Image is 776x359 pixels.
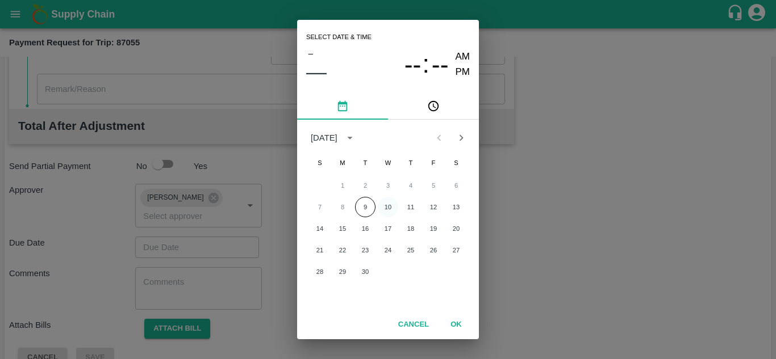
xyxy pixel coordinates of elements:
button: 24 [378,240,398,260]
button: 22 [332,240,353,260]
button: Next month [450,127,472,149]
span: Monday [332,151,353,174]
div: [DATE] [311,132,337,144]
span: -- [404,50,422,79]
span: Tuesday [355,151,376,174]
span: Saturday [446,151,466,174]
button: calendar view is open, switch to year view [341,129,359,147]
span: Thursday [400,151,421,174]
span: Sunday [310,151,330,174]
span: Friday [423,151,444,174]
button: 19 [423,218,444,239]
button: 23 [355,240,376,260]
button: 20 [446,218,466,239]
button: pick date [297,92,388,120]
span: Wednesday [378,151,398,174]
button: 29 [332,261,353,282]
button: 26 [423,240,444,260]
button: 16 [355,218,376,239]
button: 28 [310,261,330,282]
button: 18 [400,218,421,239]
button: 27 [446,240,466,260]
span: -- [432,50,449,79]
button: PM [456,65,470,80]
button: AM [456,49,470,65]
span: – [308,46,313,61]
button: pick time [388,92,479,120]
span: : [422,49,429,79]
button: 12 [423,197,444,217]
button: 9 [355,197,376,217]
button: OK [438,315,474,335]
button: – [306,46,315,61]
button: 11 [400,197,421,217]
button: Cancel [394,315,433,335]
button: 13 [446,197,466,217]
button: -- [432,49,449,79]
button: 10 [378,197,398,217]
button: 17 [378,218,398,239]
button: 14 [310,218,330,239]
button: 21 [310,240,330,260]
button: 30 [355,261,376,282]
button: 25 [400,240,421,260]
button: –– [306,61,327,83]
button: -- [404,49,422,79]
button: 15 [332,218,353,239]
span: Select date & time [306,29,372,46]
